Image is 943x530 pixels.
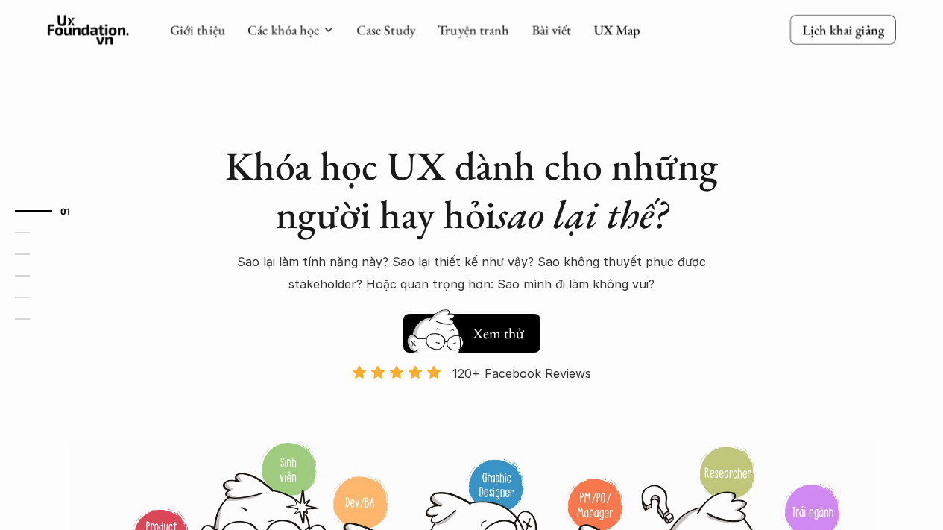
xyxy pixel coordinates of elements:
[470,323,526,344] h5: Xem thử
[593,21,640,38] a: UX Map
[211,250,733,296] p: Sao lại làm tính năng này? Sao lại thiết kế như vậy? Sao không thuyết phục được stakeholder? Hoặc...
[15,202,86,220] a: 01
[339,365,605,440] a: 120+ Facebook Reviews
[790,15,896,44] a: Lịch khai giảng
[452,362,591,385] p: 120+ Facebook Reviews
[170,21,225,38] a: Giới thiệu
[247,21,319,38] a: Các khóa học
[60,206,71,216] strong: 01
[211,142,733,239] h1: Khóa học UX dành cho những người hay hỏi
[532,21,571,38] a: Bài viết
[496,188,667,240] em: sao lại thế?
[403,306,540,353] a: Xem thử
[356,21,415,38] a: Case Study
[438,21,509,38] a: Truyện tranh
[802,21,884,38] p: Lịch khai giảng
